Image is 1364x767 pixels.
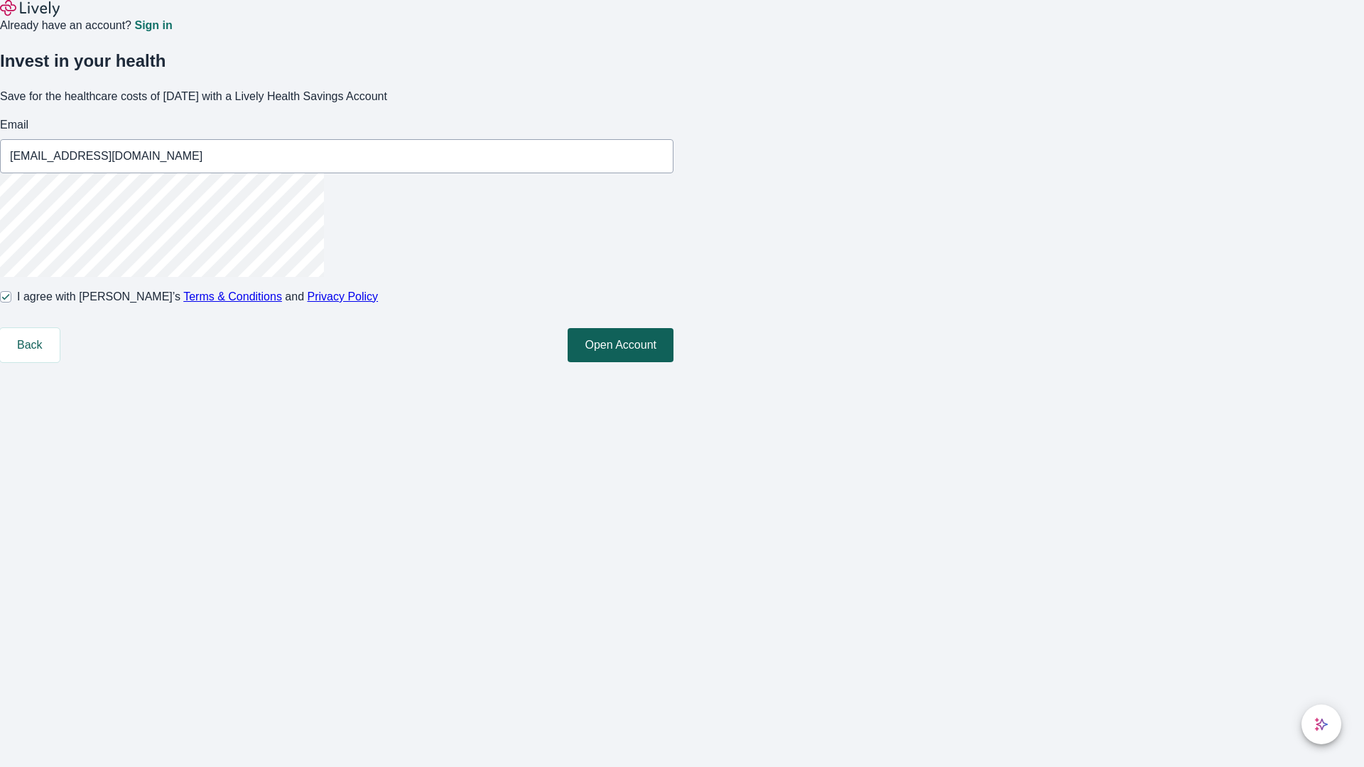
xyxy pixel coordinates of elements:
a: Sign in [134,20,172,31]
button: Open Account [568,328,673,362]
span: I agree with [PERSON_NAME]’s and [17,288,378,305]
a: Privacy Policy [308,290,379,303]
button: chat [1301,705,1341,744]
svg: Lively AI Assistant [1314,717,1328,731]
a: Terms & Conditions [183,290,282,303]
